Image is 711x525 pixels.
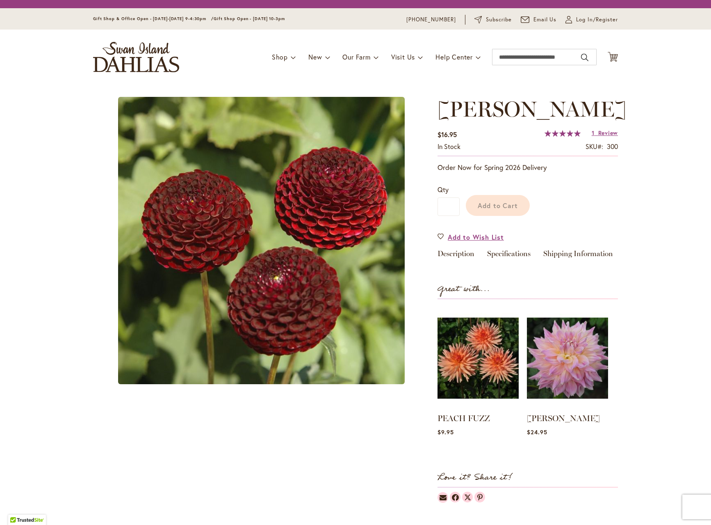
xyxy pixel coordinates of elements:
a: [PHONE_NUMBER] [406,16,456,24]
span: 1 [592,129,595,137]
span: Our Farm [342,53,370,61]
a: store logo [93,42,179,72]
a: Shipping Information [543,250,613,262]
span: Gift Shop & Office Open - [DATE]-[DATE] 9-4:30pm / [93,16,214,21]
a: Description [438,250,474,262]
a: Specifications [487,250,531,262]
strong: Great with... [438,282,490,296]
a: [PERSON_NAME] [527,413,600,423]
a: Add to Wish List [438,232,504,242]
a: Email Us [521,16,557,24]
a: Dahlias on Pinterest [474,492,485,502]
span: Review [598,129,618,137]
span: $16.95 [438,130,457,139]
a: 1 Review [592,129,618,137]
span: New [308,53,322,61]
span: Qty [438,185,449,194]
span: $24.95 [527,428,547,436]
p: Order Now for Spring 2026 Delivery [438,163,618,172]
img: main product photo [118,97,405,384]
a: Dahlias on Twitter [462,492,473,502]
a: Subscribe [474,16,512,24]
a: Dahlias on Facebook [450,492,460,502]
span: Add to Wish List [448,232,504,242]
strong: Love it? Share it! [438,471,513,484]
span: Email Us [533,16,557,24]
span: [PERSON_NAME] [438,96,627,122]
button: Search [581,51,588,64]
iframe: Launch Accessibility Center [6,496,29,519]
a: PEACH FUZZ [438,413,490,423]
span: Shop [272,53,288,61]
span: In stock [438,142,460,151]
strong: SKU [586,142,603,151]
a: Log In/Register [565,16,618,24]
div: 300 [607,142,618,151]
span: $9.95 [438,428,454,436]
div: 100% [545,130,581,137]
div: Availability [438,142,460,151]
span: Visit Us [391,53,415,61]
div: Detailed Product Info [438,250,618,262]
span: Help Center [435,53,473,61]
img: PEACH FUZZ [438,307,519,409]
span: Gift Shop Open - [DATE] 10-3pm [214,16,285,21]
span: Subscribe [486,16,512,24]
img: MINGUS PHILIP SR [527,307,608,409]
span: Log In/Register [576,16,618,24]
